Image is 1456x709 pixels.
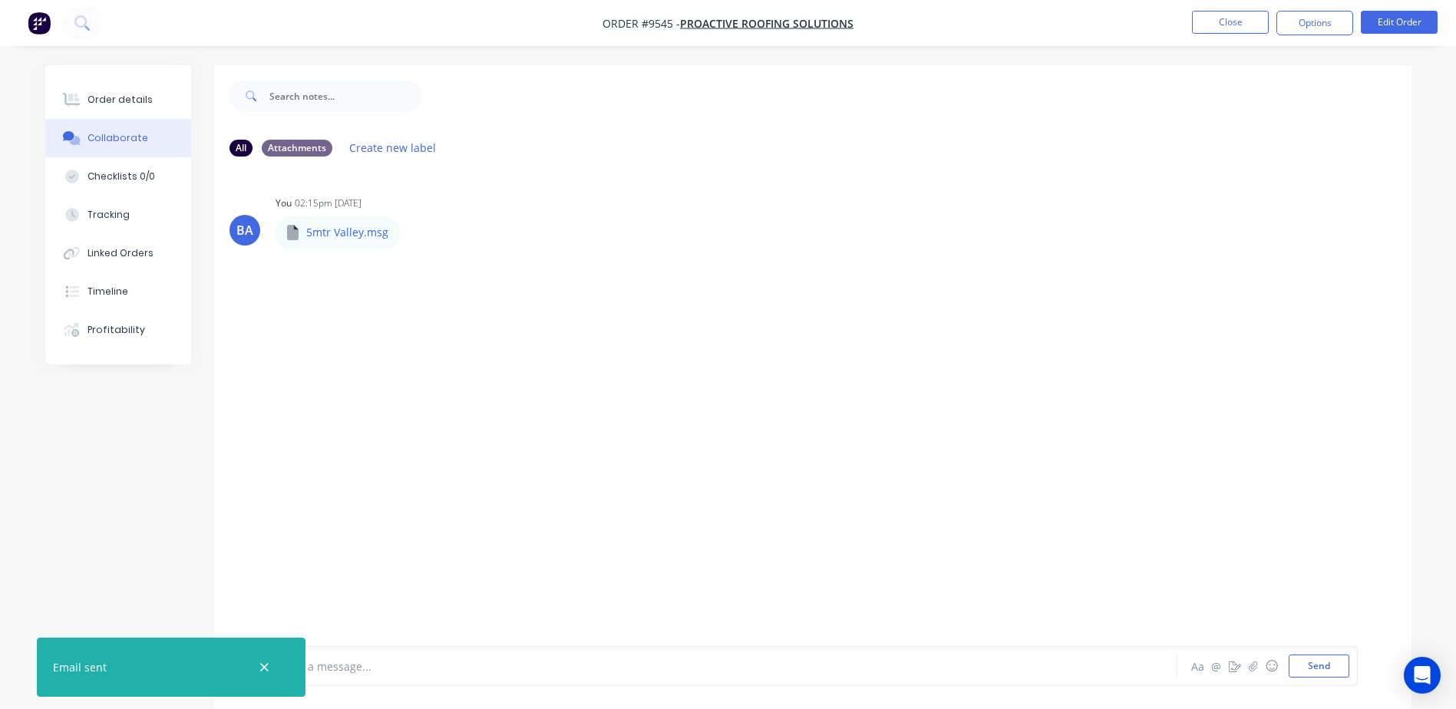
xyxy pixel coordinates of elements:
span: Order #9545 - [603,16,680,31]
p: 5mtr Valley.msg [306,225,388,240]
button: Order details [45,81,191,119]
div: Linked Orders [87,246,154,260]
div: Open Intercom Messenger [1404,657,1441,694]
div: Profitability [87,323,145,337]
button: Checklists 0/0 [45,157,191,196]
div: Checklists 0/0 [87,170,155,183]
button: @ [1207,657,1226,675]
a: Proactive Roofing Solutions [680,16,853,31]
button: Tracking [45,196,191,234]
input: Search notes... [269,81,421,111]
button: Timeline [45,272,191,311]
button: Profitability [45,311,191,349]
div: Order details [87,93,153,107]
button: Linked Orders [45,234,191,272]
button: Close [1192,11,1269,34]
button: Send [1289,655,1349,678]
img: Factory [28,12,51,35]
div: BA [236,221,253,239]
div: Collaborate [87,131,148,145]
button: Collaborate [45,119,191,157]
button: Options [1276,11,1353,35]
div: Timeline [87,285,128,298]
div: Attachments [262,140,332,157]
div: 02:15pm [DATE] [295,196,362,210]
div: You [276,196,292,210]
button: Create new label [342,137,444,158]
div: Tracking [87,208,130,222]
div: All [229,140,253,157]
button: Aa [1189,657,1207,675]
div: Email sent [53,659,107,675]
button: ☺ [1263,657,1281,675]
button: Edit Order [1361,11,1438,34]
